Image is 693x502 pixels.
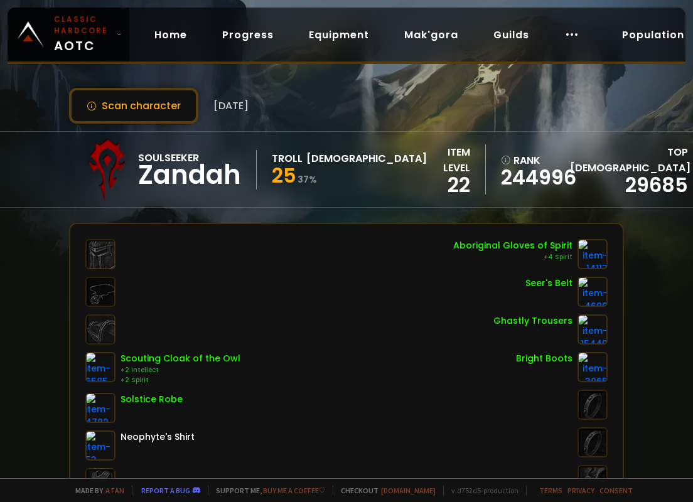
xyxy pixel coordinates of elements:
[570,144,688,176] div: Top
[68,486,124,495] span: Made by
[501,152,563,168] div: rank
[144,22,197,48] a: Home
[577,277,608,307] img: item-4699
[299,22,379,48] a: Equipment
[577,352,608,382] img: item-3065
[121,430,195,444] div: Neophyte's Shirt
[427,144,470,176] div: item level
[138,150,241,166] div: Soulseeker
[516,352,572,365] div: Bright Boots
[539,486,562,495] a: Terms
[85,430,115,461] img: item-53
[453,239,572,252] div: Aboriginal Gloves of Spirit
[138,166,241,184] div: Zandah
[306,151,427,166] div: [DEMOGRAPHIC_DATA]
[493,314,572,328] div: Ghastly Trousers
[105,486,124,495] a: a fan
[272,151,303,166] div: Troll
[141,486,190,495] a: Report a bug
[85,393,115,423] img: item-4782
[85,352,115,382] img: item-6585
[483,22,539,48] a: Guilds
[570,161,690,175] span: [DEMOGRAPHIC_DATA]
[577,239,608,269] img: item-14117
[394,22,468,48] a: Mak'gora
[501,168,563,187] a: 244996
[567,486,594,495] a: Privacy
[625,171,688,199] a: 29685
[208,486,325,495] span: Support me,
[453,252,572,262] div: +4 Spirit
[121,352,240,365] div: Scouting Cloak of the Owl
[54,14,112,36] small: Classic Hardcore
[121,375,240,385] div: +2 Spirit
[263,486,325,495] a: Buy me a coffee
[213,98,249,114] span: [DATE]
[298,173,317,186] small: 37 %
[381,486,436,495] a: [DOMAIN_NAME]
[54,14,112,55] span: AOTC
[272,161,296,190] span: 25
[525,277,572,290] div: Seer's Belt
[69,88,198,124] button: Scan character
[427,176,470,195] div: 22
[121,365,240,375] div: +2 Intellect
[8,8,129,61] a: Classic HardcoreAOTC
[577,314,608,344] img: item-15449
[599,486,633,495] a: Consent
[121,393,183,406] div: Solstice Robe
[333,486,436,495] span: Checkout
[212,22,284,48] a: Progress
[443,486,518,495] span: v. d752d5 - production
